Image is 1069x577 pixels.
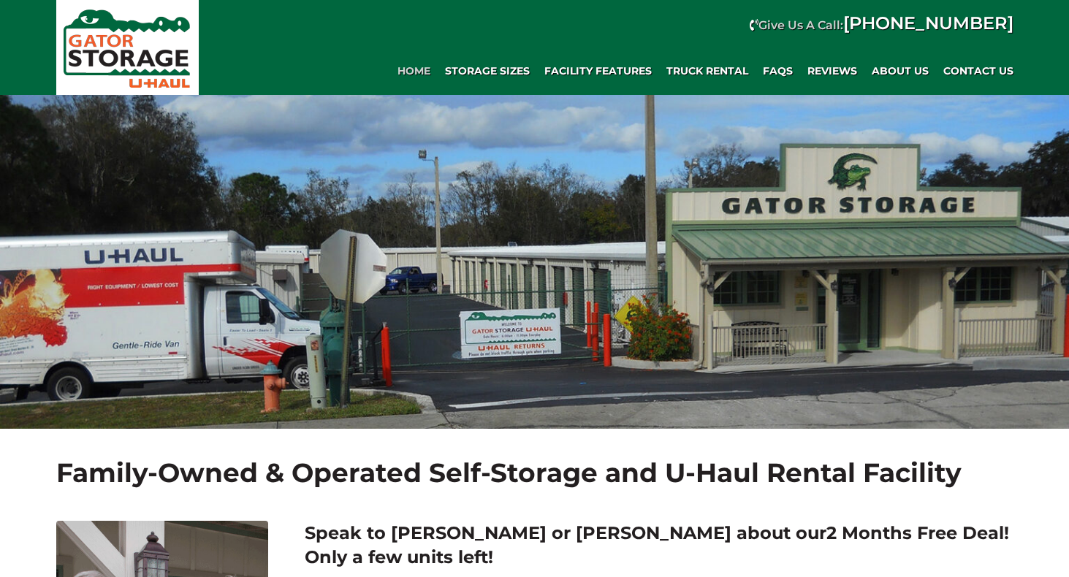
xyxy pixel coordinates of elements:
[843,12,1013,34] a: [PHONE_NUMBER]
[390,56,438,85] a: Home
[659,56,756,85] a: Truck Rental
[943,65,1013,77] span: Contact Us
[763,65,793,77] span: FAQs
[758,18,1013,32] strong: Give Us A Call:
[826,522,1004,543] span: 2 Months Free Deal
[537,56,659,85] a: Facility Features
[666,65,748,77] span: Truck Rental
[872,65,929,77] span: About Us
[56,454,1013,498] h1: Family-Owned & Operated Self-Storage and U-Haul Rental Facility
[936,56,1021,85] a: Contact Us
[445,65,530,77] span: Storage Sizes
[305,521,1024,570] h2: Speak to [PERSON_NAME] or [PERSON_NAME] about our ! Only a few units left!
[206,56,1021,85] div: Main navigation
[438,56,537,85] a: Storage Sizes
[800,56,864,85] a: REVIEWS
[397,65,430,77] span: Home
[756,56,800,85] a: FAQs
[864,56,936,85] a: About Us
[544,65,652,77] span: Facility Features
[807,65,857,77] span: REVIEWS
